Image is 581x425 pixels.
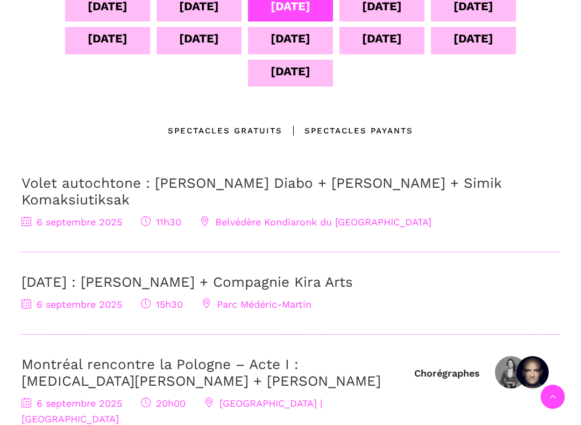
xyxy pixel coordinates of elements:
[22,216,122,228] span: 6 septembre 2025
[168,124,282,137] div: Spectacles gratuits
[271,62,310,81] div: [DATE]
[141,299,183,310] span: 15h30
[22,274,353,290] a: [DATE] : [PERSON_NAME] + Compagnie Kira Arts
[22,356,381,389] a: Montréal rencontre la Pologne – Acte I : [MEDICAL_DATA][PERSON_NAME] + [PERSON_NAME]
[22,398,122,409] span: 6 septembre 2025
[495,356,527,388] img: Kyra Jean Green
[454,29,493,48] div: [DATE]
[200,216,431,228] span: Belvédère Kondiaronk du [GEOGRAPHIC_DATA]
[271,29,310,48] div: [DATE]
[362,29,402,48] div: [DATE]
[22,175,501,208] a: Volet autochtone : [PERSON_NAME] Diabo + [PERSON_NAME] + Simik Komaksiutiksak
[414,367,480,379] div: Chorégraphes
[141,398,186,409] span: 20h00
[22,299,122,310] span: 6 septembre 2025
[88,29,127,48] div: [DATE]
[282,124,413,137] div: Spectacles Payants
[141,216,181,228] span: 11h30
[202,299,311,310] span: Parc Médéric-Martin
[516,356,549,388] img: Janusz Orlik
[179,29,219,48] div: [DATE]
